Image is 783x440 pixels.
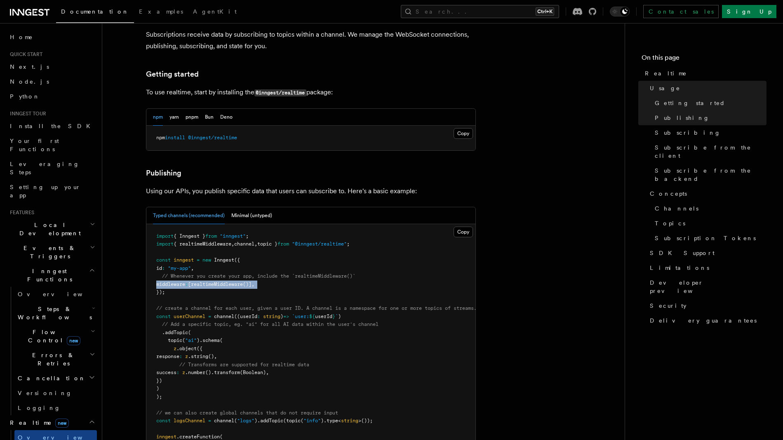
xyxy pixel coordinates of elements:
button: Typed channels (recommended) [153,207,225,224]
span: realtimeMiddleware [191,281,243,287]
span: "ai" [185,337,197,343]
p: Subscriptions receive data by subscribing to topics within a channel. We manage the WebSocket con... [146,29,476,52]
span: z [182,370,185,375]
span: "@inngest/realtime" [292,241,347,247]
span: import [156,233,174,239]
a: Limitations [647,260,767,275]
span: .addTopic [257,418,283,424]
button: Deno [220,109,233,126]
span: SDK Support [650,249,715,257]
button: Cancellation [14,371,97,386]
span: }); [156,289,165,295]
span: `user: [292,314,309,319]
button: Bun [205,109,214,126]
span: { Inngest } [174,233,205,239]
span: Home [10,33,33,41]
span: z [174,346,176,351]
span: "inngest" [220,233,246,239]
span: Python [10,93,40,100]
button: Local Development [7,218,97,241]
button: Errors & Retries [14,348,97,371]
span: topic [168,337,182,343]
span: Logging [18,405,61,411]
span: : [179,353,182,359]
span: const [156,418,171,424]
span: ( [182,337,185,343]
button: Toggle dark mode [610,7,630,16]
span: => [283,314,289,319]
span: , [266,370,269,375]
a: SDK Support [647,246,767,260]
span: const [156,257,171,263]
span: Steps & Workflows [14,305,92,321]
a: Subscription Tokens [651,231,767,246]
a: Concepts [647,186,767,201]
span: ; [347,241,350,247]
button: Steps & Workflows [14,302,97,325]
button: Copy [454,128,473,139]
span: { realtimeMiddleware [174,241,231,247]
span: middleware [156,281,185,287]
button: Minimal (untyped) [231,207,272,224]
a: Logging [14,400,97,415]
a: Subscribe from the client [651,140,767,163]
span: Subscription Tokens [655,234,756,242]
span: const [156,314,171,319]
span: Channels [655,204,698,213]
span: // Whenever you create your app, include the `realtimeMiddleware()` [162,273,355,279]
span: Node.js [10,78,49,85]
span: Setting up your app [10,184,81,199]
span: , [252,281,254,287]
button: Flow Controlnew [14,325,97,348]
a: Leveraging Steps [7,157,97,180]
span: ) [321,418,324,424]
a: Setting up your app [7,180,97,203]
span: from [277,241,289,247]
span: ( [283,418,286,424]
a: AgentKit [188,2,242,22]
button: Search...Ctrl+K [401,5,559,18]
span: // Transforms are supported for realtime data [179,362,309,367]
button: yarn [169,109,179,126]
span: .number [185,370,205,375]
span: Developer preview [650,279,767,295]
a: Channels [651,201,767,216]
a: Documentation [56,2,134,23]
span: ({ [234,257,240,263]
button: Copy [454,227,473,237]
span: < [338,418,341,424]
span: Leveraging Steps [10,161,80,176]
span: Examples [139,8,183,15]
a: Subscribing [651,125,767,140]
span: z [185,353,188,359]
span: , [191,265,194,271]
span: Errors & Retries [14,351,89,367]
span: ( [301,418,303,424]
span: install [165,135,185,140]
span: () [205,370,211,375]
span: .createFunction [176,434,220,440]
span: Inngest Functions [7,267,89,283]
span: ) [254,418,257,424]
span: ) [156,386,159,391]
a: Delivery guarantees [647,313,767,328]
a: Node.js [7,74,97,89]
span: ) [280,314,283,319]
a: Subscribe from the backend [651,163,767,186]
span: inngest [156,434,176,440]
span: Flow Control [14,328,91,344]
span: Your first Functions [10,138,59,152]
span: ( [188,330,191,335]
span: @inngest/realtime [188,135,237,140]
div: Inngest Functions [7,287,97,415]
span: [ [188,281,191,287]
span: : [176,370,179,375]
span: new [202,257,211,263]
p: To use realtime, start by installing the package: [146,87,476,98]
span: ()] [243,281,252,287]
span: .string [188,353,208,359]
span: response [156,353,179,359]
span: = [208,314,211,319]
span: () [208,353,214,359]
span: Topics [655,219,685,227]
